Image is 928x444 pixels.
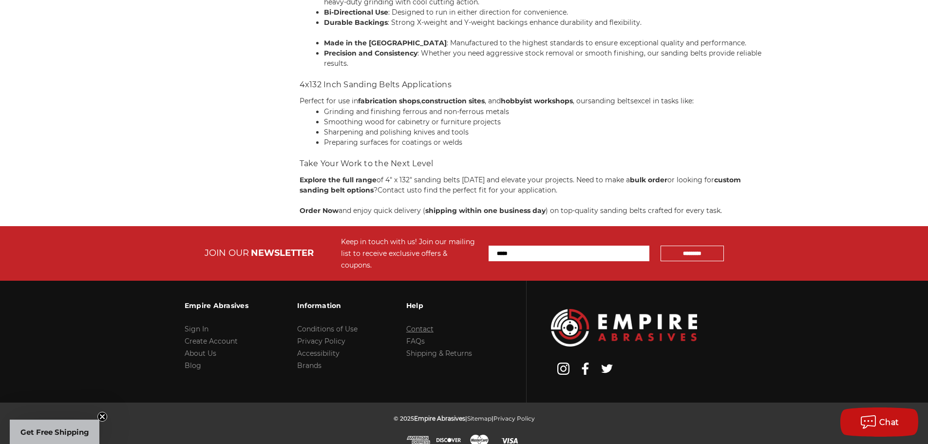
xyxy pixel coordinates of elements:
[634,97,694,105] span: excel in tasks like:
[388,8,568,17] span: : Designed to run in either direction for convenience.
[421,97,485,105] strong: construction sites
[324,39,447,47] strong: Made in the [GEOGRAPHIC_DATA]
[324,49,417,58] strong: Precision and Consistency
[425,206,546,215] strong: shipping within one business day
[185,295,248,316] h3: Empire Abrasives
[406,349,472,358] a: Shipping & Returns
[546,206,722,215] span: ) on top-quality sanding belts crafted for every task.
[297,325,358,333] a: Conditions of Use
[414,415,465,422] span: Empire Abrasives
[97,412,107,422] button: Close teaser
[185,337,238,346] a: Create Account
[297,337,345,346] a: Privacy Policy
[300,175,741,194] strong: custom sanding belt options
[879,418,899,427] span: Chat
[339,206,425,215] span: and enjoy quick delivery (
[324,138,462,147] span: Preparing surfaces for coatings or welds
[185,349,216,358] a: About Us
[20,427,89,437] span: Get Free Shipping
[667,175,714,184] span: or looking for
[297,349,340,358] a: Accessibility
[378,186,415,194] a: Contact us
[377,175,630,184] span: of 4" x 132" sanding belts [DATE] and elevate your projects. Need to make a
[406,325,434,333] a: Contact
[394,412,535,425] p: © 2025 | |
[324,107,509,116] span: Grinding and finishing ferrous and non-ferrous metals
[324,18,388,27] strong: Durable Backings
[300,80,452,89] span: 4x132 Inch Sanding Belts Applications
[388,18,642,27] span: : Strong X-weight and Y-weight backings enhance durability and flexibility.
[406,337,425,346] a: FAQs
[324,49,761,68] span: : Whether you need aggressive stock removal or smooth finishing, our sanding belts provide reliab...
[297,361,322,370] a: Brands
[297,295,358,316] h3: Information
[485,97,501,105] span: , and
[447,39,746,47] span: : Manufactured to the highest standards to ensure exceptional quality and performance.
[324,8,388,17] strong: Bi-Directional Use
[406,295,472,316] h3: Help
[551,309,697,347] img: Empire Abrasives Logo Image
[341,236,479,271] div: Keep in touch with us! Join our mailing list to receive exclusive offers & coupons.
[205,248,249,258] span: JOIN OUR
[10,420,99,444] div: Get Free ShippingClose teaser
[324,117,501,126] span: Smoothing wood for cabinetry or furniture projects
[300,159,434,168] span: Take Your Work to the Next Level
[300,175,377,184] strong: Explore the full range
[420,97,421,105] span: ,
[415,186,557,194] span: to find the perfect fit for your application.
[300,206,339,215] strong: Order Now
[493,415,535,422] a: Privacy Policy
[251,248,314,258] span: NEWSLETTER
[358,97,420,105] strong: fabrication shops
[840,407,918,437] button: Chat
[573,97,588,105] span: , our
[374,186,378,194] span: ?
[185,361,201,370] a: Blog
[630,175,667,184] strong: bulk order
[300,97,358,105] span: Perfect for use in
[501,97,573,105] strong: hobbyist workshops
[324,128,469,136] span: Sharpening and polishing knives and tools
[588,97,634,105] a: sanding belts
[185,325,208,333] a: Sign In
[467,415,492,422] a: Sitemap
